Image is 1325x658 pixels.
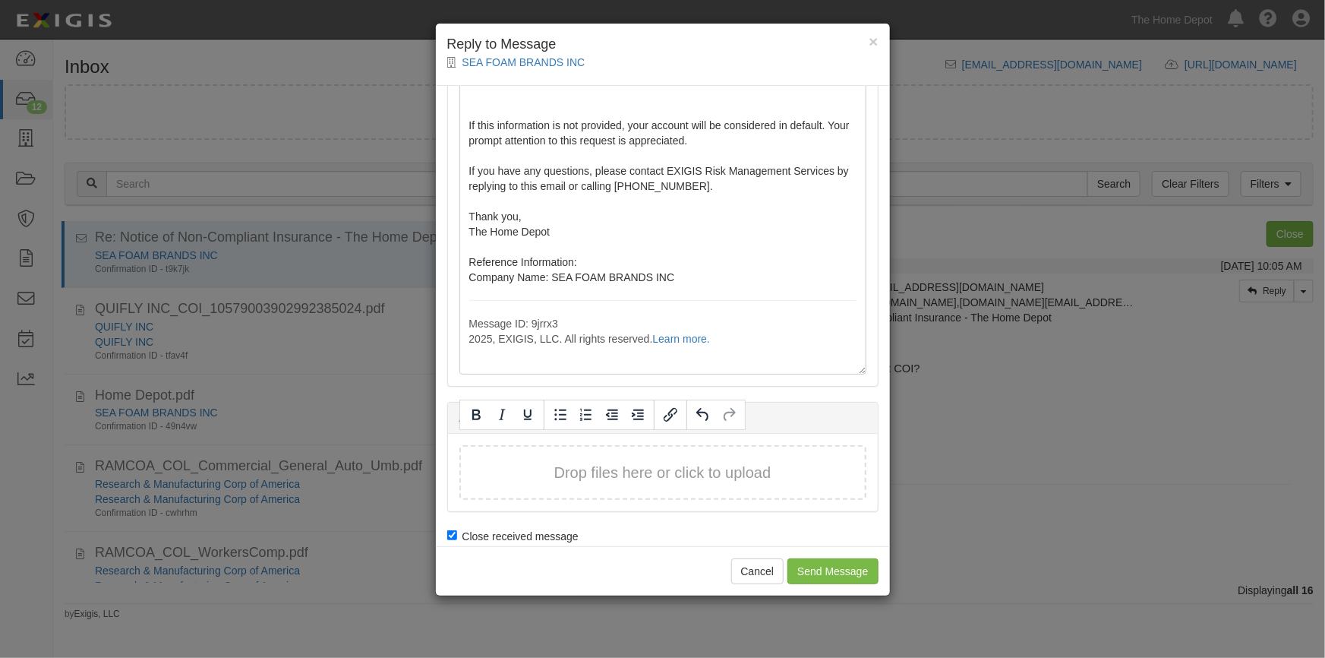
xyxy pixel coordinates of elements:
[690,402,716,428] button: Undo
[731,558,784,584] button: Cancel
[447,530,457,540] input: Close received message
[653,333,710,345] a: Learn more.
[658,402,683,428] button: Insert/edit link
[573,402,599,428] button: Numbered list
[515,402,541,428] button: Underline
[599,402,625,428] button: Decrease indent
[869,33,878,50] span: ×
[489,402,515,428] button: Italic
[469,316,857,346] p: Message ID: 9jrrx3 2025, EXIGIS, LLC. All rights reserved.
[869,33,878,49] button: Close
[463,402,489,428] button: Bold
[462,527,579,544] div: Close received message
[547,402,573,428] button: Bullet list
[447,35,879,55] h4: Reply to Message
[787,558,878,584] input: Send Message
[462,56,585,68] a: SEA FOAM BRANDS INC
[625,402,651,428] button: Increase indent
[448,403,878,434] div: Attachments
[554,462,771,484] button: Drop files here or click to upload
[716,402,742,428] button: Redo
